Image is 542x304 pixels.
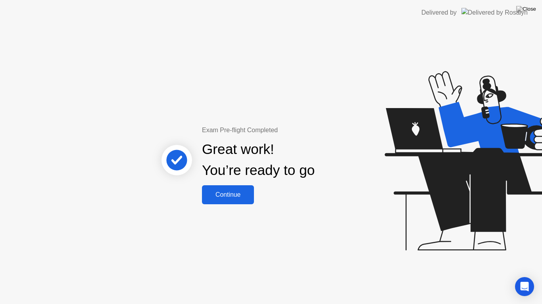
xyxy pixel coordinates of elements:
[202,125,366,135] div: Exam Pre-flight Completed
[202,185,254,204] button: Continue
[421,8,457,17] div: Delivered by
[202,139,315,181] div: Great work! You’re ready to go
[516,6,536,12] img: Close
[461,8,528,17] img: Delivered by Rosalyn
[204,191,252,198] div: Continue
[515,277,534,296] div: Open Intercom Messenger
